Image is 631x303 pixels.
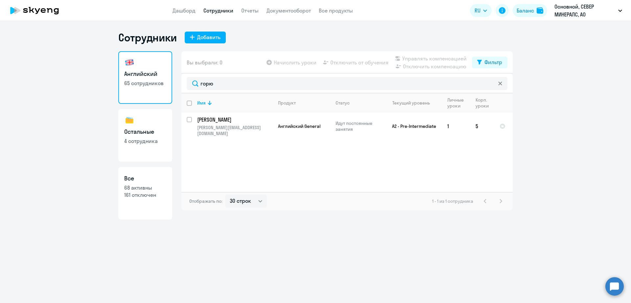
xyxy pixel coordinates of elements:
[470,4,492,17] button: RU
[203,7,233,14] a: Сотрудники
[124,191,166,198] p: 161 отключен
[173,7,196,14] a: Дашборд
[484,58,502,66] div: Фильтр
[124,80,166,87] p: 65 сотрудников
[442,112,470,140] td: 1
[197,116,272,123] a: [PERSON_NAME]
[475,7,480,14] span: RU
[432,198,473,204] span: 1 - 1 из 1 сотрудника
[554,3,616,18] p: Основной, СЕВЕР МИНЕРАЛС, АО
[336,100,381,106] div: Статус
[278,123,320,129] span: Английский General
[517,7,534,14] div: Баланс
[197,100,272,106] div: Имя
[241,7,259,14] a: Отчеты
[278,100,330,106] div: Продукт
[124,174,166,183] h3: Все
[187,77,507,90] input: Поиск по имени, email, продукту или статусу
[197,116,271,123] p: [PERSON_NAME]
[513,4,547,17] button: Балансbalance
[118,51,172,104] a: Английский65 сотрудников
[447,97,466,109] div: Личные уроки
[118,109,172,162] a: Остальные4 сотрудника
[124,57,135,68] img: english
[470,112,494,140] td: 5
[189,198,222,204] span: Отображать по:
[476,97,490,109] div: Корп. уроки
[185,32,226,43] button: Добавить
[392,100,430,106] div: Текущий уровень
[551,3,625,18] button: Основной, СЕВЕР МИНЕРАЛС, АО
[197,100,206,106] div: Имя
[124,184,166,191] p: 68 активны
[197,125,272,136] p: [PERSON_NAME][EMAIL_ADDRESS][DOMAIN_NAME]
[472,57,507,68] button: Фильтр
[124,70,166,78] h3: Английский
[336,100,350,106] div: Статус
[278,100,296,106] div: Продукт
[336,120,381,132] p: Идут постоянные занятия
[197,33,221,41] div: Добавить
[118,31,177,44] h1: Сотрудники
[447,97,470,109] div: Личные уроки
[124,115,135,126] img: others
[187,58,222,66] span: Вы выбрали: 0
[319,7,353,14] a: Все продукты
[124,128,166,136] h3: Остальные
[118,167,172,220] a: Все68 активны161 отключен
[537,7,543,14] img: balance
[476,97,494,109] div: Корп. уроки
[381,112,442,140] td: A2 - Pre-Intermediate
[124,137,166,145] p: 4 сотрудника
[267,7,311,14] a: Документооборот
[386,100,442,106] div: Текущий уровень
